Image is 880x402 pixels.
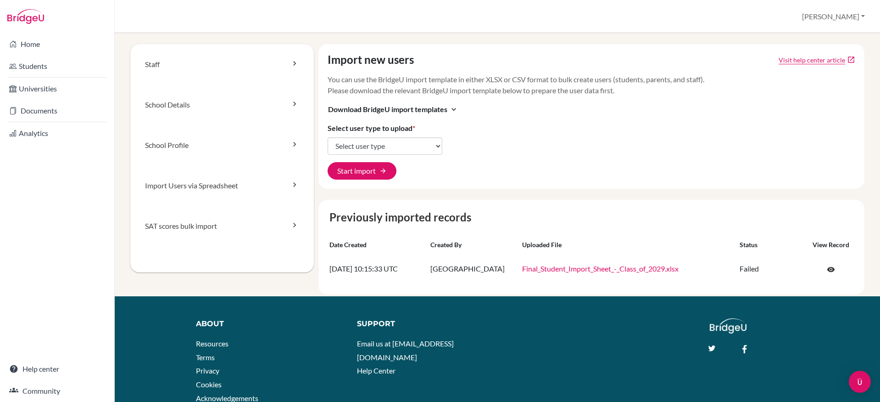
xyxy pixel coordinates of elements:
a: Analytics [2,124,112,142]
span: arrow_forward [379,167,387,175]
a: Documents [2,102,112,120]
img: logo_white@2x-f4f0deed5e89b7ecb1c2cc34c3e3d731f90f0f143d5ea2071677605dd97b5244.png [710,318,747,334]
td: Failed [736,253,805,285]
td: [GEOGRAPHIC_DATA] [427,253,518,285]
a: Resources [196,339,228,348]
th: Created by [427,237,518,253]
a: Privacy [196,366,219,375]
a: Staff [130,44,314,85]
a: Universities [2,79,112,98]
a: Help Center [357,366,395,375]
th: View record [805,237,857,253]
th: Uploaded file [518,237,736,253]
th: Status [736,237,805,253]
div: About [196,318,336,329]
p: You can use the BridgeU import template in either XLSX or CSV format to bulk create users (studen... [328,74,855,96]
a: Community [2,382,112,400]
th: Date created [326,237,427,253]
a: Click to open Tracking student registration article in a new tab [779,55,845,65]
img: Bridge-U [7,9,44,24]
div: Open Intercom Messenger [849,371,871,393]
td: [DATE] 10:15:33 UTC [326,253,427,285]
button: Download BridgeU import templatesexpand_more [328,103,459,115]
a: SAT scores bulk import [130,206,314,246]
a: open_in_new [847,56,855,64]
span: Download BridgeU import templates [328,104,447,115]
a: Import Users via Spreadsheet [130,165,314,206]
button: [PERSON_NAME] [798,8,869,25]
a: Students [2,57,112,75]
a: Cookies [196,380,222,389]
a: Email us at [EMAIL_ADDRESS][DOMAIN_NAME] [357,339,454,362]
a: School Profile [130,125,314,165]
caption: Previously imported records [326,209,857,226]
a: Click to open the record on its current state [817,260,845,278]
a: School Details [130,85,314,125]
h4: Import new users [328,53,414,67]
a: Help center [2,360,112,378]
a: Home [2,35,112,53]
a: Final_Student_Import_Sheet_-_Class_of_2029.xlsx [522,264,679,273]
button: Start import [328,162,396,180]
a: Terms [196,353,215,362]
i: expand_more [449,105,458,114]
span: visibility [827,266,835,274]
label: Select user type to upload [328,123,415,134]
div: Support [357,318,487,329]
